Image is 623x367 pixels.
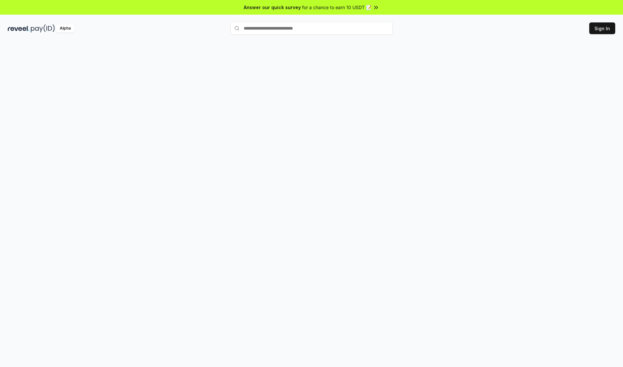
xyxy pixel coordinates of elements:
img: pay_id [31,24,55,33]
button: Sign In [589,22,615,34]
span: Answer our quick survey [244,4,301,11]
span: for a chance to earn 10 USDT 📝 [302,4,372,11]
img: reveel_dark [8,24,30,33]
div: Alpha [56,24,74,33]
